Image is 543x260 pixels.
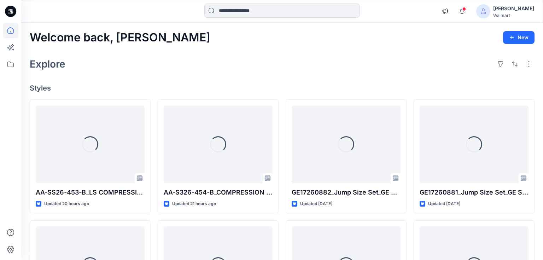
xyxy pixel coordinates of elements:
[300,200,332,208] p: Updated [DATE]
[292,187,401,197] p: GE17260882_Jump Size Set_GE SS Chambray Shirt
[36,187,145,197] p: AA-SS26-453-B_LS COMPRESSION TOP
[493,4,534,13] div: [PERSON_NAME]
[480,8,486,14] svg: avatar
[172,200,216,208] p: Updated 21 hours ago
[428,200,460,208] p: Updated [DATE]
[30,84,535,92] h4: Styles
[493,13,534,18] div: Walmart
[44,200,89,208] p: Updated 20 hours ago
[420,187,529,197] p: GE17260881_Jump Size Set_GE SS Slub Cotton Shirt
[30,31,210,44] h2: Welcome back, [PERSON_NAME]
[164,187,273,197] p: AA-S326-454-B_COMPRESSION PANT
[503,31,535,44] button: New
[30,58,65,70] h2: Explore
